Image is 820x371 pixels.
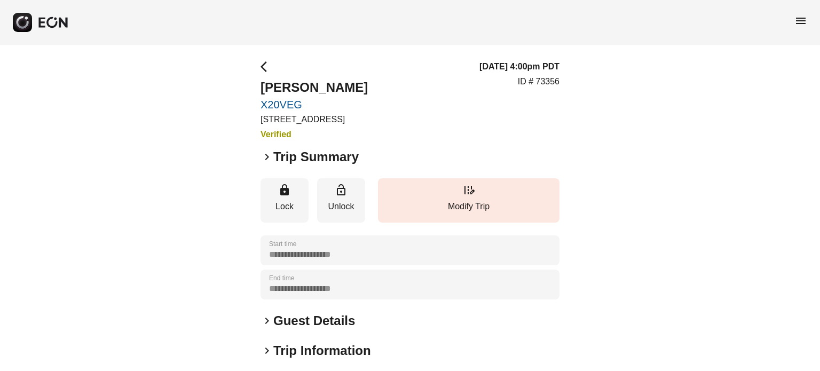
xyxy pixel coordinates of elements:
[261,344,273,357] span: keyboard_arrow_right
[794,14,807,27] span: menu
[317,178,365,223] button: Unlock
[378,178,559,223] button: Modify Trip
[278,184,291,196] span: lock
[261,128,368,141] h3: Verified
[273,148,359,165] h2: Trip Summary
[261,98,368,111] a: X20VEG
[261,178,309,223] button: Lock
[266,200,303,213] p: Lock
[335,184,348,196] span: lock_open
[462,184,475,196] span: edit_road
[518,75,559,88] p: ID # 73356
[479,60,559,73] h3: [DATE] 4:00pm PDT
[322,200,360,213] p: Unlock
[261,79,368,96] h2: [PERSON_NAME]
[261,60,273,73] span: arrow_back_ios
[273,312,355,329] h2: Guest Details
[273,342,371,359] h2: Trip Information
[383,200,554,213] p: Modify Trip
[261,113,368,126] p: [STREET_ADDRESS]
[261,151,273,163] span: keyboard_arrow_right
[261,314,273,327] span: keyboard_arrow_right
